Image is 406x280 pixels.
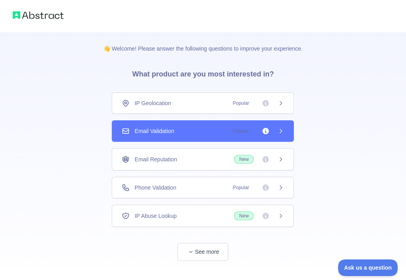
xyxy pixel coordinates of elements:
[119,53,286,92] h3: What product are you most interested in?
[13,10,64,21] img: Abstract logo
[234,155,254,164] span: New
[134,155,177,163] span: Email Reputation
[134,212,177,220] span: IP Abuse Lookup
[177,243,228,261] button: See more
[338,259,398,276] iframe: Toggle Customer Support
[134,99,171,107] span: IP Geolocation
[234,211,254,220] span: New
[134,184,176,192] span: Phone Validation
[228,99,254,107] span: Popular
[91,32,315,53] p: 👋 Welcome! Please answer the following questions to improve your experience.
[134,127,174,135] span: Email Validation
[228,184,254,192] span: Popular
[228,127,254,135] span: Popular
